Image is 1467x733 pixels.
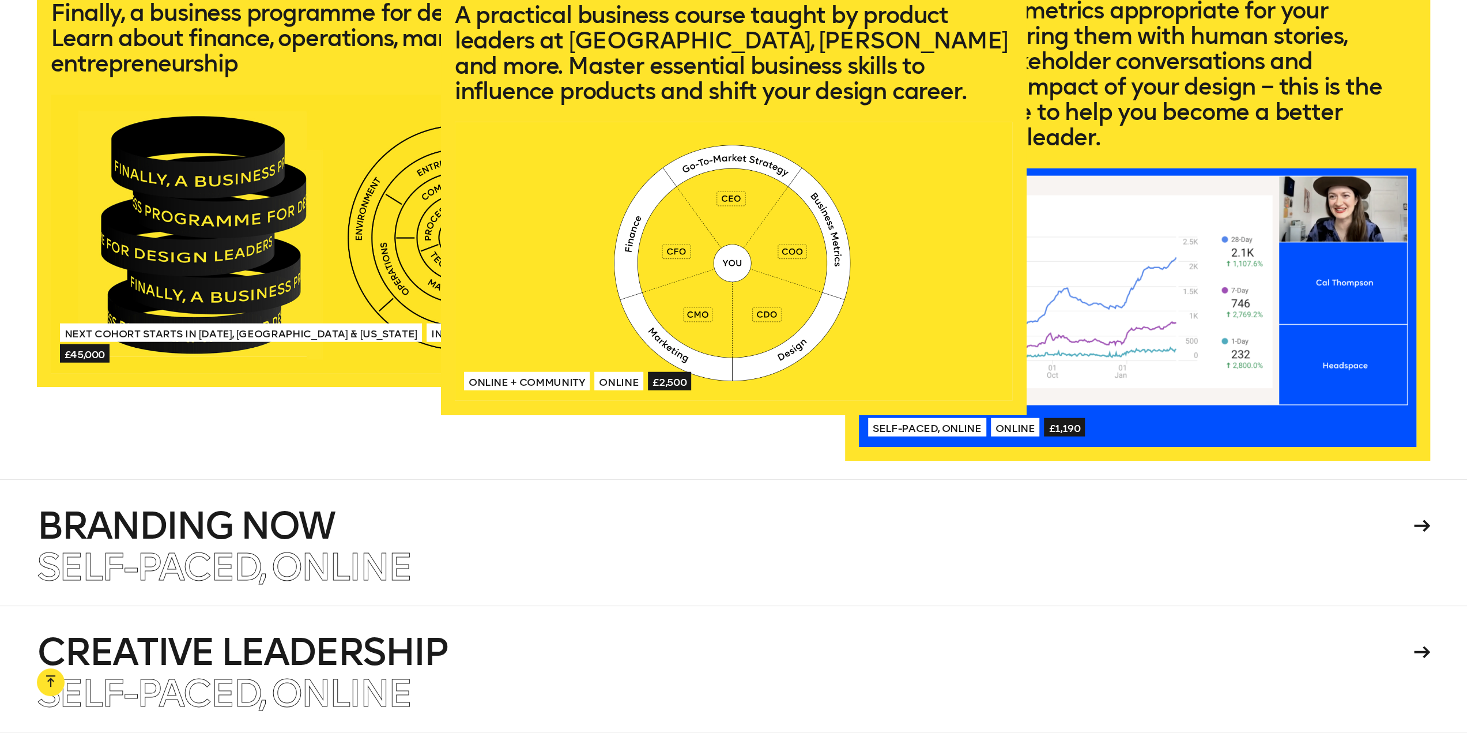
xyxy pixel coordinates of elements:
[991,418,1040,437] span: Online
[648,372,691,390] span: £2,500
[594,372,643,390] span: Online
[427,324,561,342] span: In [GEOGRAPHIC_DATA]
[37,634,1411,671] h4: Creative Leadership
[37,508,1411,544] h4: Branding Now
[455,2,1012,104] p: A practical business course taught by product leaders at [GEOGRAPHIC_DATA], [PERSON_NAME] and mor...
[60,344,110,363] span: £45,000
[60,324,422,342] span: Next Cohort Starts in [DATE], [GEOGRAPHIC_DATA] & [US_STATE]
[868,418,986,437] span: Self-paced, Online
[1044,418,1085,437] span: £1,190
[37,671,411,716] span: Self-paced, Online
[464,372,590,390] span: Online + Community
[37,544,411,590] span: Self-paced, Online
